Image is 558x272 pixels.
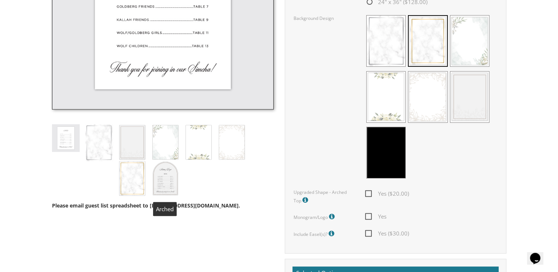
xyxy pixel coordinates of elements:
img: seating-board-background1gold.jpg [118,160,146,196]
img: seating-board-background4.jpg [185,124,212,160]
span: Yes ($20.00) [365,189,409,198]
img: seating-board-background5.jpg [218,124,246,160]
span: Please email guest list spreadsheet to [EMAIL_ADDRESS][DOMAIN_NAME]. [52,202,240,209]
img: seating-board-background3.jpg [152,124,179,160]
img: seating-board-background1.jpg [85,124,113,161]
span: Yes ($30.00) [365,229,409,238]
img: seating-board-style1.jpg [52,124,80,152]
span: Yes [365,212,387,221]
img: seating-board-background2.jpg [118,124,146,160]
label: Monogram/Logo [294,212,336,222]
label: Upgraded Shape - Arched Top [294,189,354,205]
iframe: chat widget [527,243,551,265]
label: Include Easel(s)? [294,229,336,238]
img: seating-board-arched-designed.jpg [152,160,179,196]
label: Background Design [294,15,334,21]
